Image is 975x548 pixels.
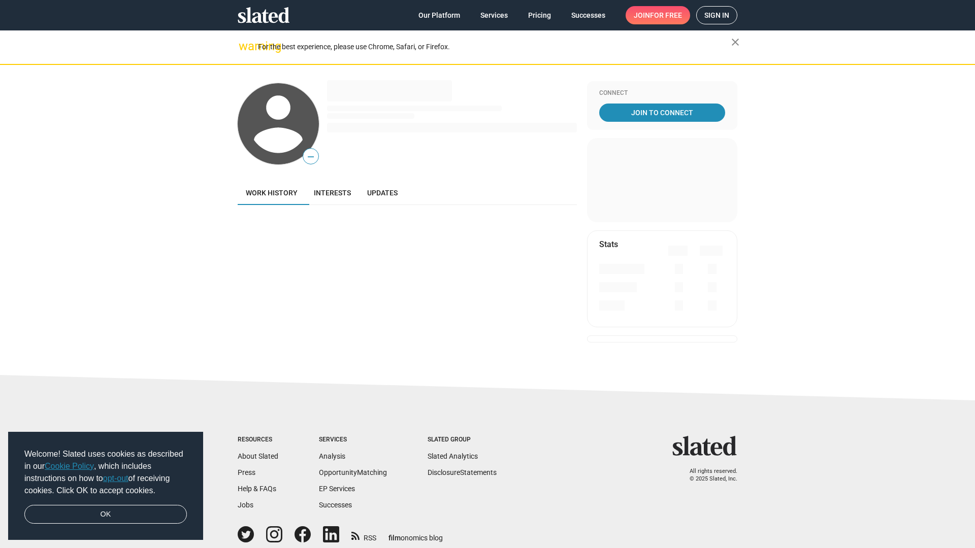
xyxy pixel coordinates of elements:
[729,36,741,48] mat-icon: close
[238,452,278,460] a: About Slated
[319,452,345,460] a: Analysis
[319,436,387,444] div: Services
[258,40,731,54] div: For the best experience, please use Chrome, Safari, or Firefox.
[319,485,355,493] a: EP Services
[388,525,443,543] a: filmonomics blog
[388,534,401,542] span: film
[238,468,255,476] a: Press
[428,436,497,444] div: Slated Group
[410,6,468,24] a: Our Platform
[634,6,682,24] span: Join
[319,468,387,476] a: OpportunityMatching
[314,189,351,197] span: Interests
[704,7,729,24] span: Sign in
[8,432,203,540] div: cookieconsent
[480,6,508,24] span: Services
[238,501,253,509] a: Jobs
[696,6,737,24] a: Sign in
[679,468,737,483] p: All rights reserved. © 2025 Slated, Inc.
[238,181,306,205] a: Work history
[319,501,352,509] a: Successes
[103,474,128,483] a: opt-out
[238,485,276,493] a: Help & FAQs
[428,468,497,476] a: DisclosureStatements
[599,89,725,97] div: Connect
[520,6,559,24] a: Pricing
[351,527,376,543] a: RSS
[359,181,406,205] a: Updates
[563,6,613,24] a: Successes
[428,452,478,460] a: Slated Analytics
[367,189,398,197] span: Updates
[650,6,682,24] span: for free
[528,6,551,24] span: Pricing
[306,181,359,205] a: Interests
[24,505,187,524] a: dismiss cookie message
[246,189,298,197] span: Work history
[599,239,618,250] mat-card-title: Stats
[418,6,460,24] span: Our Platform
[599,104,725,122] a: Join To Connect
[601,104,723,122] span: Join To Connect
[472,6,516,24] a: Services
[45,462,94,470] a: Cookie Policy
[626,6,690,24] a: Joinfor free
[238,436,278,444] div: Resources
[239,40,251,52] mat-icon: warning
[303,150,318,163] span: —
[571,6,605,24] span: Successes
[24,448,187,497] span: Welcome! Slated uses cookies as described in our , which includes instructions on how to of recei...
